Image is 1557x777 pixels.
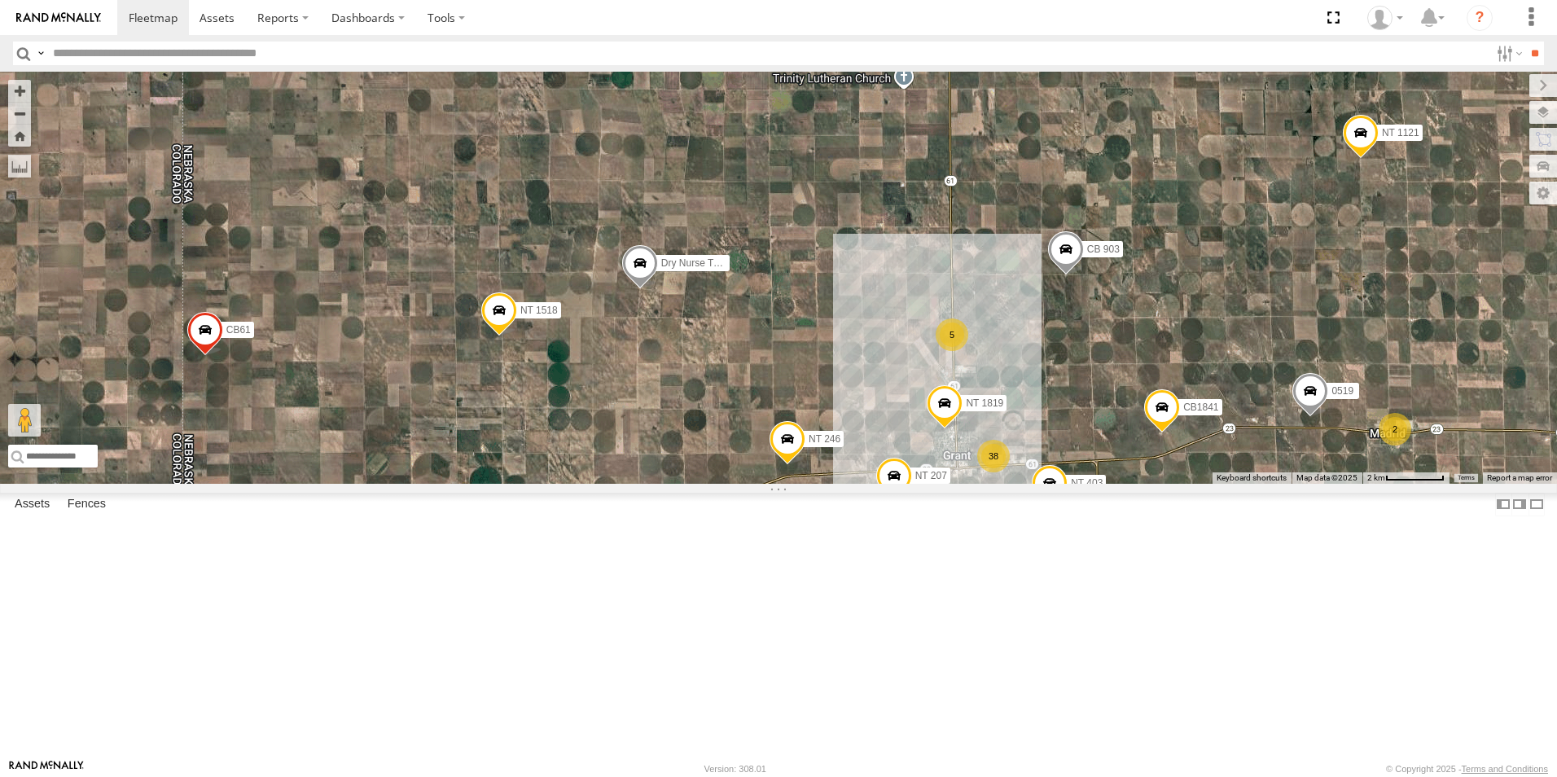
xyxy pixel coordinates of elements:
button: Map Scale: 2 km per 69 pixels [1362,472,1450,484]
button: Drag Pegman onto the map to open Street View [8,404,41,437]
img: rand-logo.svg [16,12,101,24]
span: Dry Nurse Trailer [661,258,735,270]
span: NT 1819 [966,397,1003,409]
div: 38 [977,440,1010,472]
span: NT 1121 [1382,127,1419,138]
label: Dock Summary Table to the Right [1511,493,1528,516]
label: Search Filter Options [1490,42,1525,65]
span: 0519 [1331,385,1353,397]
label: Measure [8,155,31,178]
label: Fences [59,493,114,516]
span: NT 246 [809,433,840,445]
a: Terms (opens in new tab) [1458,475,1475,481]
a: Terms and Conditions [1462,764,1548,774]
button: Zoom out [8,102,31,125]
label: Map Settings [1529,182,1557,204]
div: 2 [1379,413,1411,446]
span: NT 1518 [520,305,558,316]
div: 5 [936,318,968,351]
button: Zoom in [8,80,31,102]
span: 2 km [1367,473,1385,482]
button: Keyboard shortcuts [1217,472,1287,484]
div: Version: 308.01 [704,764,766,774]
label: Hide Summary Table [1528,493,1545,516]
span: CB1841 [1183,402,1218,413]
a: Report a map error [1487,473,1552,482]
button: Zoom Home [8,125,31,147]
span: NT 403 [1071,478,1103,489]
span: NT 207 [915,470,947,481]
a: Visit our Website [9,761,84,777]
span: CB61 [226,324,251,336]
span: CB 903 [1087,244,1120,255]
div: Al Bahnsen [1362,6,1409,30]
label: Dock Summary Table to the Left [1495,493,1511,516]
i: ? [1467,5,1493,31]
label: Search Query [34,42,47,65]
div: © Copyright 2025 - [1386,764,1548,774]
span: Map data ©2025 [1296,473,1357,482]
label: Assets [7,493,58,516]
